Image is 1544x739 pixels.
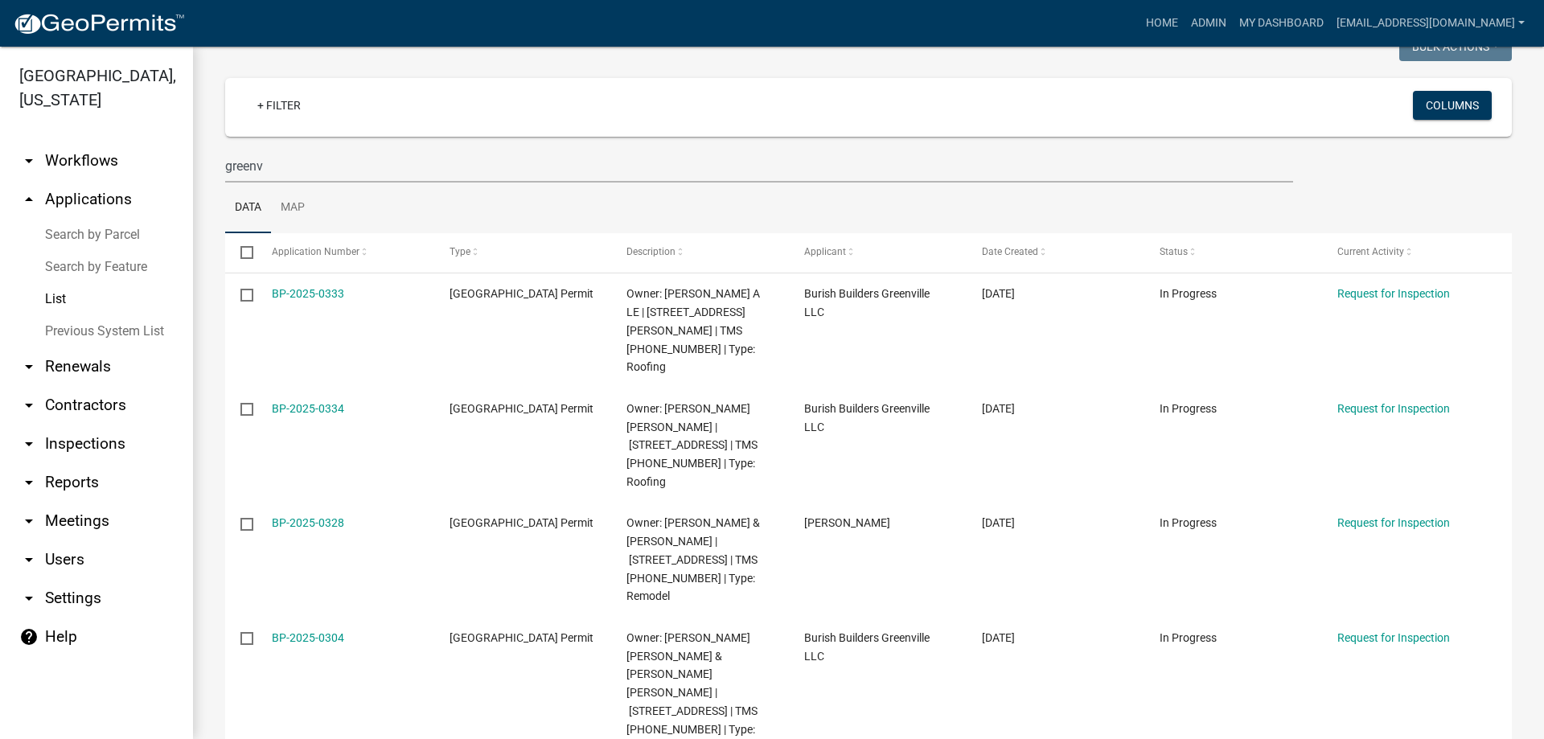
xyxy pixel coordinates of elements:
datatable-header-cell: Type [433,233,611,272]
button: Columns [1413,91,1492,120]
span: Burish Builders Greenville LLC [804,402,930,433]
span: Applicant [804,246,846,257]
i: help [19,627,39,647]
span: Burish Builders Greenville LLC [804,631,930,663]
span: In Progress [1160,631,1217,644]
span: 10/01/2025 [982,287,1015,300]
span: In Progress [1160,287,1217,300]
a: [EMAIL_ADDRESS][DOMAIN_NAME] [1330,8,1531,39]
a: BP-2025-0334 [272,402,344,415]
datatable-header-cell: Application Number [256,233,433,272]
i: arrow_drop_down [19,151,39,170]
span: Abbeville County Building Permit [450,402,593,415]
i: arrow_drop_down [19,550,39,569]
a: My Dashboard [1233,8,1330,39]
i: arrow_drop_down [19,473,39,492]
input: Search for applications [225,150,1293,183]
span: Abbeville County Building Permit [450,631,593,644]
a: Request for Inspection [1337,287,1450,300]
a: Data [225,183,271,234]
span: Owner: HORNE GARY A LE | 843 OLD DOUGLAS MILL RD | TMS 096-00-00-155 | Type: Roofing [626,287,760,373]
a: Request for Inspection [1337,402,1450,415]
i: arrow_drop_down [19,357,39,376]
a: Request for Inspection [1337,631,1450,644]
span: Burish Builders Greenville LLC [804,287,930,318]
i: arrow_drop_down [19,434,39,454]
span: 09/09/2025 [982,631,1015,644]
span: Description [626,246,675,257]
i: arrow_drop_down [19,396,39,415]
a: Admin [1185,8,1233,39]
span: Phil Keown [804,516,890,529]
datatable-header-cell: Status [1144,233,1322,272]
span: Current Activity [1337,246,1404,257]
a: Map [271,183,314,234]
a: + Filter [244,91,314,120]
a: BP-2025-0333 [272,287,344,300]
datatable-header-cell: Date Created [967,233,1144,272]
i: arrow_drop_down [19,511,39,531]
datatable-header-cell: Select [225,233,256,272]
span: In Progress [1160,402,1217,415]
span: Application Number [272,246,359,257]
i: arrow_drop_down [19,589,39,608]
button: Bulk Actions [1399,32,1512,61]
span: Status [1160,246,1188,257]
span: Abbeville County Building Permit [450,287,593,300]
i: arrow_drop_up [19,190,39,209]
span: Date Created [982,246,1038,257]
span: Owner: ASHLEY JOSHUA PAUL | 1331 HWY 20 | TMS 082-00-00-076 | Type: Roofing [626,402,758,488]
span: Owner: TIMMONS JAMES W & JEANETTE | 201 GREENVILLE ST | TMS 109-09-02-003 | Type: Remodel [626,516,760,602]
span: In Progress [1160,516,1217,529]
span: 10/01/2025 [982,402,1015,415]
a: Home [1140,8,1185,39]
span: Type [450,246,470,257]
datatable-header-cell: Applicant [789,233,967,272]
datatable-header-cell: Description [611,233,789,272]
span: Abbeville County Building Permit [450,516,593,529]
a: Request for Inspection [1337,516,1450,529]
datatable-header-cell: Current Activity [1322,233,1500,272]
a: BP-2025-0304 [272,631,344,644]
span: 09/29/2025 [982,516,1015,529]
a: BP-2025-0328 [272,516,344,529]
